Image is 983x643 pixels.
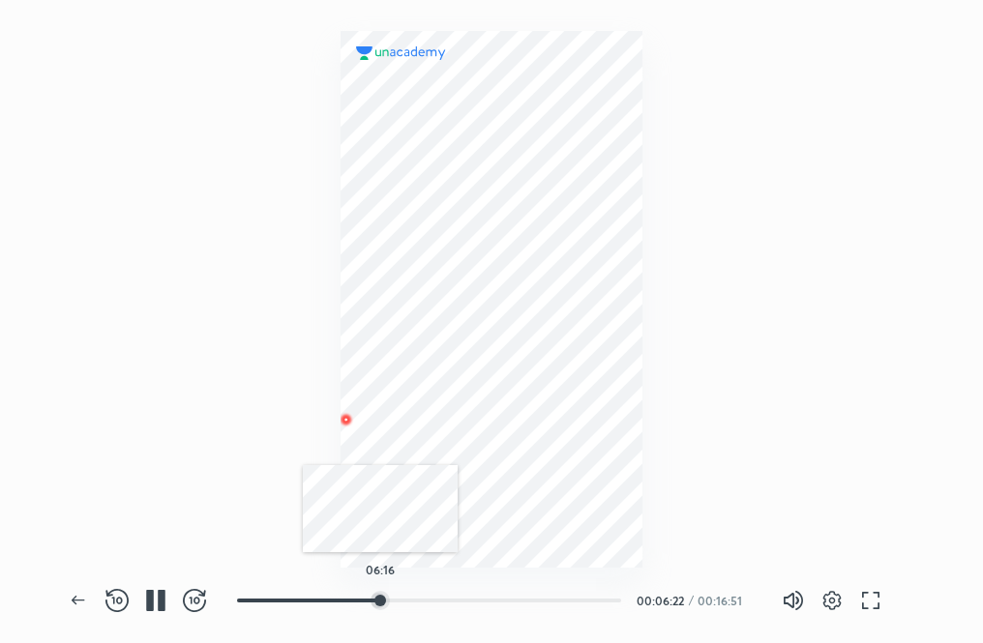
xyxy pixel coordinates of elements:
[366,564,395,575] h5: 06:16
[698,595,751,606] div: 00:16:51
[356,46,447,60] img: logo.2a7e12a2.svg
[334,408,357,431] img: wMgqJGBwKWe8AAAAABJRU5ErkJggg==
[637,595,685,606] div: 00:06:22
[689,595,694,606] div: /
